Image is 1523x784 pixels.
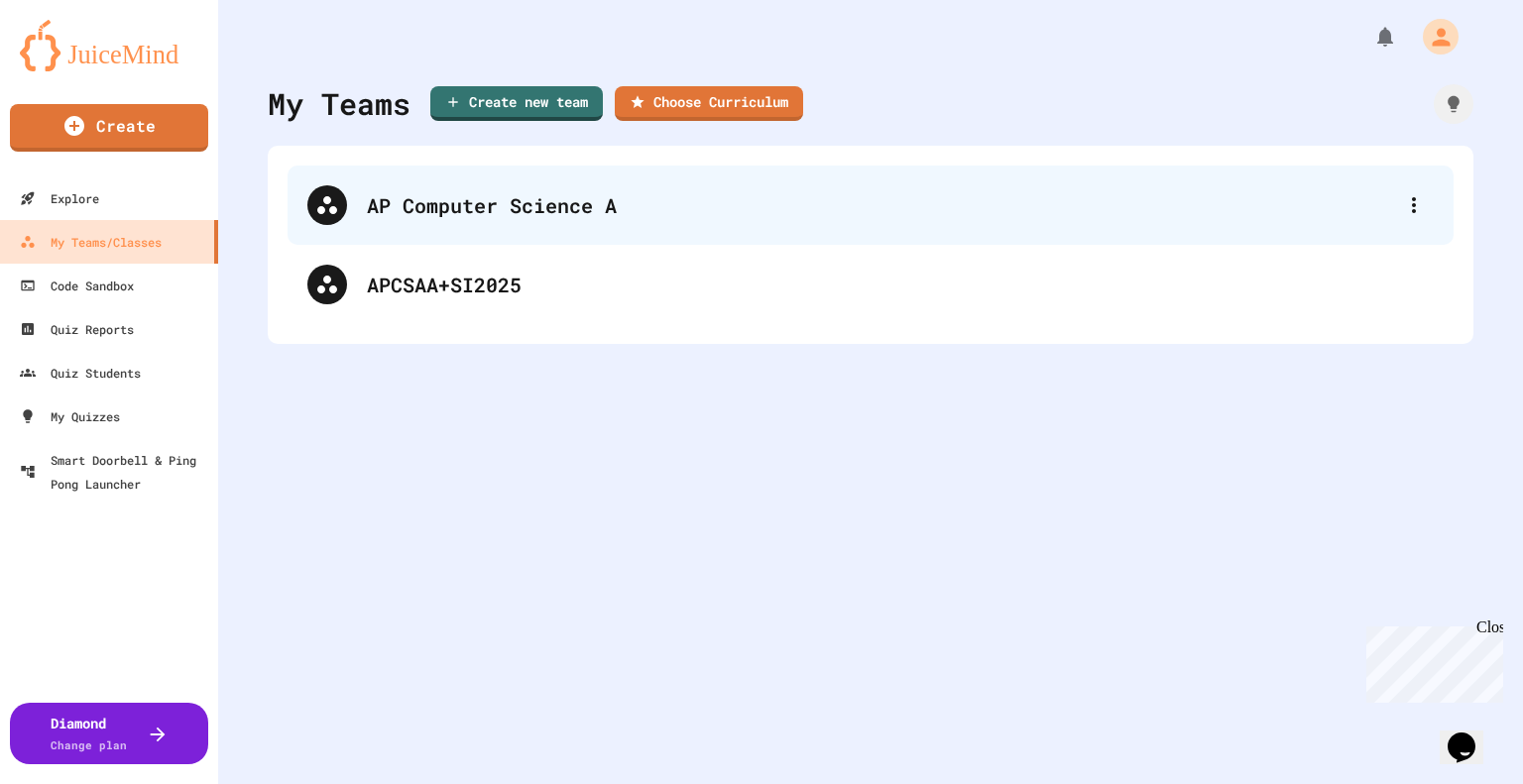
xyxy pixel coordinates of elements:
a: Create new team [430,86,603,121]
span: Change plan [51,737,127,752]
div: Diamond [51,713,127,754]
a: Create [10,104,208,152]
div: My Teams/Classes [20,230,162,254]
div: AP Computer Science A [288,166,1454,245]
div: APCSAA+SI2025 [288,245,1454,324]
a: Choose Curriculum [615,86,803,121]
div: APCSAA+SI2025 [367,270,1434,299]
div: Code Sandbox [20,274,134,297]
div: Quiz Students [20,361,141,385]
div: My Teams [268,81,410,126]
button: DiamondChange plan [10,703,208,764]
div: My Quizzes [20,404,120,428]
div: How it works [1434,84,1473,124]
div: My Account [1402,14,1464,59]
div: Quiz Reports [20,317,134,341]
div: Chat with us now!Close [8,8,137,126]
div: Explore [20,186,99,210]
div: AP Computer Science A [367,190,1394,220]
div: Smart Doorbell & Ping Pong Launcher [20,448,210,496]
iframe: chat widget [1440,705,1503,764]
img: logo-orange.svg [20,20,198,71]
iframe: chat widget [1358,618,1503,703]
div: My Notifications [1337,20,1402,54]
